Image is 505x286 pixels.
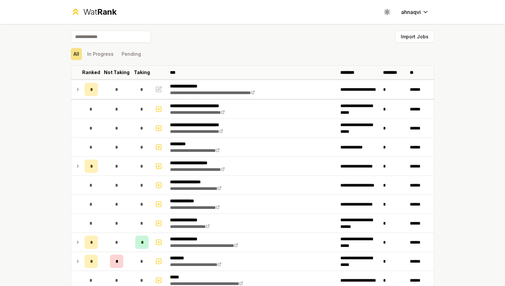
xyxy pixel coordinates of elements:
button: In Progress [85,48,116,60]
p: Not Taking [104,69,130,76]
button: Pending [119,48,144,60]
button: All [71,48,82,60]
p: Taking [134,69,150,76]
a: WatRank [71,7,117,17]
p: Ranked [82,69,100,76]
button: Import Jobs [395,31,434,43]
span: ahnaqvi [401,8,421,16]
span: Rank [97,7,117,17]
div: Wat [83,7,117,17]
button: ahnaqvi [396,6,434,18]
